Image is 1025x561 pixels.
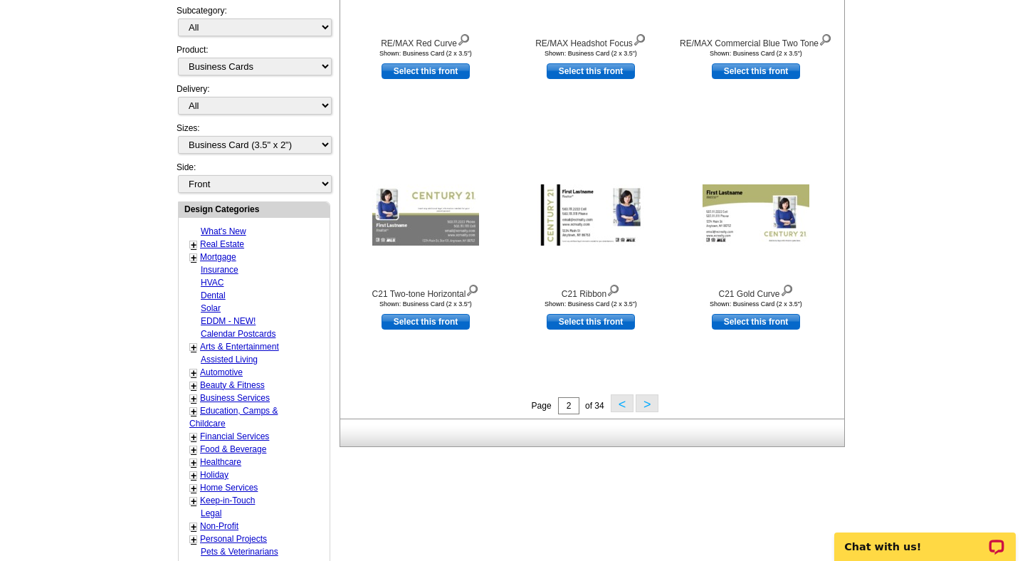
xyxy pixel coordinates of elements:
[678,300,834,308] div: Shown: Business Card (2 x 3.5")
[177,122,330,161] div: Sizes:
[532,401,552,411] span: Page
[201,226,246,236] a: What's New
[712,63,800,79] a: use this design
[537,184,644,246] img: C21 Ribbon
[191,457,196,468] a: +
[191,252,196,263] a: +
[201,290,226,300] a: Dental
[177,4,330,43] div: Subcategory:
[191,534,196,545] a: +
[547,63,635,79] a: use this design
[347,50,504,57] div: Shown: Business Card (2 x 3.5")
[466,281,479,297] img: view design details
[347,300,504,308] div: Shown: Business Card (2 x 3.5")
[201,303,221,313] a: Solar
[347,31,504,50] div: RE/MAX Red Curve
[191,483,196,494] a: +
[678,281,834,300] div: C21 Gold Curve
[191,521,196,533] a: +
[585,401,604,411] span: of 34
[200,521,238,531] a: Non-Profit
[191,367,196,379] a: +
[457,31,471,46] img: view design details
[201,316,256,326] a: EDDM - NEW!
[201,508,221,518] a: Legal
[512,300,669,308] div: Shown: Business Card (2 x 3.5")
[512,31,669,50] div: RE/MAX Headshot Focus
[825,516,1025,561] iframe: LiveChat chat widget
[347,281,504,300] div: C21 Two-tone Horizontal
[712,314,800,330] a: use this design
[200,380,265,390] a: Beauty & Fitness
[200,252,236,262] a: Mortgage
[633,31,646,46] img: view design details
[780,281,794,297] img: view design details
[636,394,658,412] button: >
[703,184,809,246] img: C21 Gold Curve
[177,43,330,83] div: Product:
[200,367,243,377] a: Automotive
[191,342,196,353] a: +
[191,470,196,481] a: +
[611,394,634,412] button: <
[191,406,196,417] a: +
[512,50,669,57] div: Shown: Business Card (2 x 3.5")
[678,50,834,57] div: Shown: Business Card (2 x 3.5")
[512,281,669,300] div: C21 Ribbon
[177,161,330,194] div: Side:
[200,483,258,493] a: Home Services
[191,393,196,404] a: +
[191,380,196,392] a: +
[201,265,238,275] a: Insurance
[200,534,267,544] a: Personal Projects
[191,444,196,456] a: +
[200,457,241,467] a: Healthcare
[382,63,470,79] a: use this design
[201,355,258,365] a: Assisted Living
[606,281,620,297] img: view design details
[200,342,279,352] a: Arts & Entertainment
[200,431,269,441] a: Financial Services
[189,406,278,429] a: Education, Camps & Childcare
[177,83,330,122] div: Delivery:
[179,202,330,216] div: Design Categories
[200,239,244,249] a: Real Estate
[201,329,275,339] a: Calendar Postcards
[200,470,228,480] a: Holiday
[201,547,278,557] a: Pets & Veterinarians
[191,431,196,443] a: +
[819,31,832,46] img: view design details
[201,278,224,288] a: HVAC
[547,314,635,330] a: use this design
[372,184,479,246] img: C21 Two-tone Horizontal
[382,314,470,330] a: use this design
[678,31,834,50] div: RE/MAX Commercial Blue Two Tone
[200,496,255,505] a: Keep-in-Touch
[200,444,266,454] a: Food & Beverage
[200,393,270,403] a: Business Services
[191,496,196,507] a: +
[191,239,196,251] a: +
